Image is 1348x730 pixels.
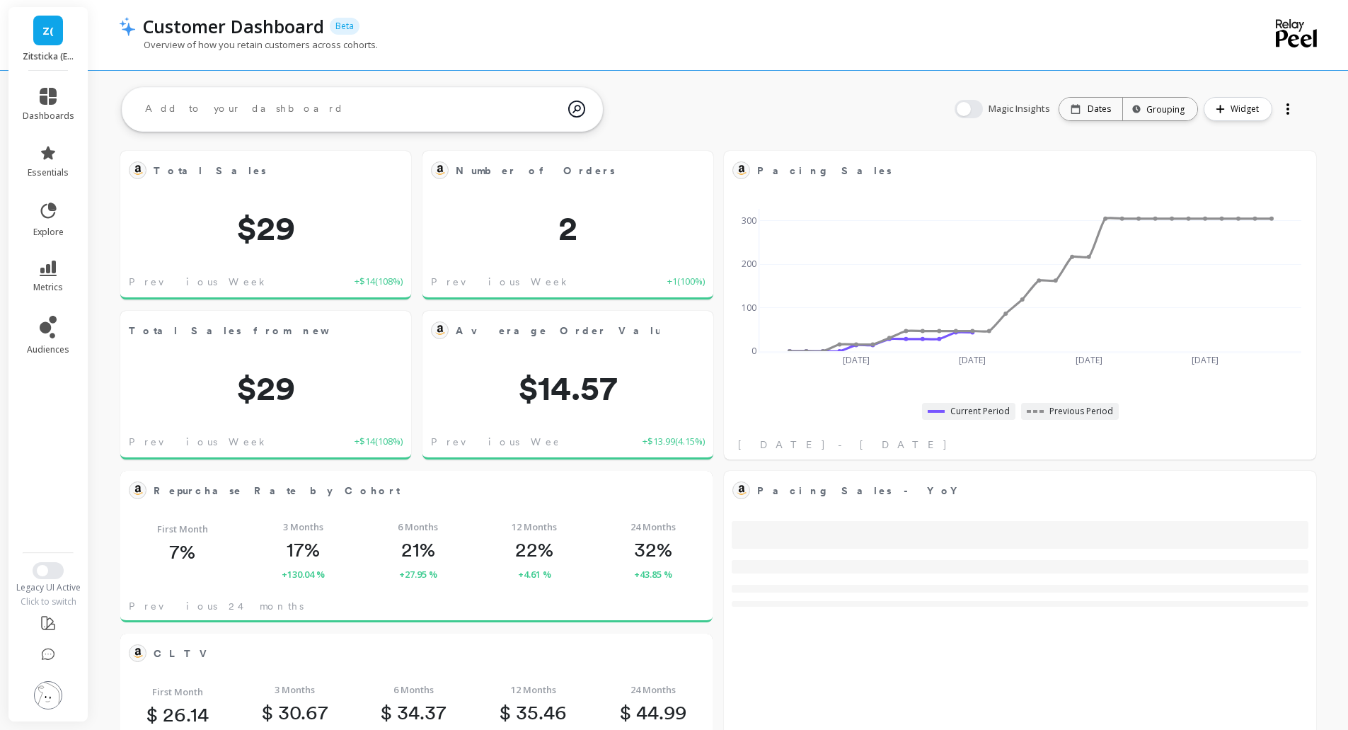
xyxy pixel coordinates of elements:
[630,520,676,534] span: 24 Months
[355,275,403,289] span: +$14 ( 108% )
[33,562,64,579] button: Switch to New UI
[42,23,54,39] span: Z(
[27,344,69,355] span: audiences
[33,282,63,293] span: metrics
[456,164,615,178] span: Number of Orders
[129,321,357,341] span: Total Sales from new customers
[157,522,208,536] span: First Month
[399,567,437,581] span: +27.95 %
[262,700,328,724] p: 30.67
[401,537,435,561] p: 21%
[757,164,892,178] span: Pacing Sales
[431,435,572,449] span: Previous Week
[129,435,270,449] span: Previous Week
[143,14,324,38] p: Customer Dashboard
[154,484,400,498] span: Repurchase Rate by Cohort
[129,599,304,613] span: Previous 24 months
[950,406,1010,417] span: Current Period
[620,700,686,724] p: 44.99
[1049,406,1113,417] span: Previous Period
[1136,103,1185,116] div: Grouping
[757,161,1262,181] span: Pacing Sales
[287,537,320,561] p: 17%
[757,484,966,498] span: Pacing Sales - YoY
[630,683,676,697] span: 24 Months
[500,700,511,724] span: $
[169,540,195,564] p: 7%
[262,700,273,724] span: $
[282,567,325,581] span: +130.04 %
[146,702,158,726] span: $
[154,644,659,663] span: CLTV
[456,321,659,341] span: Average Order Value - Amazon
[381,700,392,724] span: $
[456,324,771,338] span: Average Order Value - Amazon
[129,275,270,289] span: Previous Week
[757,481,1262,501] span: Pacing Sales - YoY
[33,227,64,238] span: explore
[275,683,315,697] span: 3 Months
[28,167,69,178] span: essentials
[381,700,447,724] p: 34.37
[129,324,438,338] span: Total Sales from new customers
[738,438,948,452] span: [DATE] - [DATE]
[393,683,434,697] span: 6 Months
[398,520,438,534] span: 6 Months
[154,164,266,178] span: Total Sales
[154,646,215,661] span: CLTV
[154,161,357,181] span: Total Sales
[330,18,359,35] p: Beta
[512,520,557,534] span: 12 Months
[643,435,705,449] span: +$13.99 ( 4.15% )
[422,371,713,405] span: $14.57
[8,596,88,608] div: Click to switch
[23,110,74,122] span: dashboards
[422,211,713,245] span: 2
[634,567,672,581] span: +43.85 %
[989,102,1053,116] span: Magic Insights
[1088,103,1111,115] p: Dates
[355,435,403,449] span: +$14 ( 108% )
[620,700,631,724] span: $
[146,702,209,726] p: 26.14
[1204,97,1272,121] button: Widget
[8,582,88,593] div: Legacy UI Active
[283,520,323,534] span: 3 Months
[518,567,551,581] span: +4.61 %
[119,16,136,36] img: header icon
[568,90,585,128] img: magic search icon
[154,481,659,501] span: Repurchase Rate by Cohort
[431,275,572,289] span: Previous Week
[500,700,567,724] p: 35.46
[634,537,672,561] p: 32%
[456,161,659,181] span: Number of Orders
[667,275,705,289] span: +1 ( 100% )
[120,371,411,405] span: $29
[152,685,203,699] span: First Month
[23,51,74,62] p: Zitsticka (Essor)
[515,537,553,561] p: 22%
[120,211,411,245] span: $29
[1231,102,1263,116] span: Widget
[511,683,556,697] span: 12 Months
[34,681,62,709] img: profile picture
[119,38,378,51] p: Overview of how you retain customers across cohorts.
